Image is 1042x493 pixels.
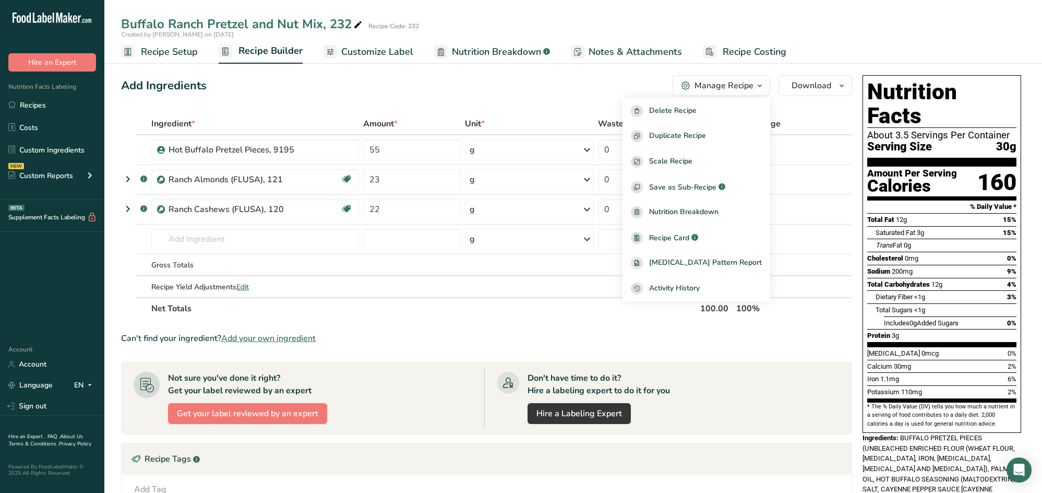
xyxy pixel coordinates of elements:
[528,372,670,397] div: Don't have time to do it? Hire a labeling expert to do it for you
[778,75,852,96] button: Download
[157,206,165,214] img: Sub Recipe
[528,403,631,424] a: Hire a Labeling Expert
[1007,267,1016,275] span: 9%
[9,440,59,448] a: Terms & Conditions .
[236,282,249,292] span: Edit
[452,45,541,59] span: Nutrition Breakdown
[698,297,734,319] th: 100.00
[884,319,959,327] span: Includes Added Sugars
[219,39,303,64] a: Recipe Builder
[1008,362,1016,370] span: 2%
[734,297,805,319] th: 100%
[121,30,234,39] span: Created by [PERSON_NAME] on [DATE]
[876,241,893,249] i: Trans
[649,182,716,193] span: Save as Sub-Recipe
[649,156,692,168] span: Scale Recipe
[649,105,697,117] span: Delete Recipe
[341,45,413,59] span: Customize Label
[151,118,195,130] span: Ingredient
[622,174,770,200] button: Save as Sub-Recipe
[168,372,312,397] div: Not sure you've done it right? Get your label reviewed by an expert
[141,45,198,59] span: Recipe Setup
[703,40,786,64] a: Recipe Costing
[59,440,91,448] a: Privacy Policy
[8,433,83,448] a: About Us .
[1003,216,1016,224] span: 15%
[867,216,894,224] span: Total Fat
[917,229,924,237] span: 3g
[649,206,718,218] span: Nutrition Breakdown
[121,77,207,95] div: Add Ingredients
[622,149,770,174] button: Scale Recipe
[74,379,96,392] div: EN
[876,229,915,237] span: Saturated Fat
[465,118,485,130] span: Unit
[1008,349,1016,357] span: 0%
[368,21,419,31] div: Recipe Code: 232
[892,332,899,339] span: 3g
[1008,375,1016,383] span: 6%
[622,225,770,251] a: Recipe Card
[892,267,913,275] span: 200mg
[470,203,475,216] div: g
[867,349,920,357] span: [MEDICAL_DATA]
[157,176,165,184] img: Sub Recipe
[867,403,1016,428] section: * The % Daily Value (DV) tells you how much a nutrient in a serving of food contributes to a dail...
[649,283,700,295] span: Activity History
[622,98,770,124] button: Delete Recipe
[8,464,96,476] div: Powered By FoodLabelMaker © 2025 All Rights Reserved
[867,362,892,370] span: Calcium
[470,173,475,186] div: g
[863,434,899,442] span: Ingredients:
[622,251,770,276] a: [MEDICAL_DATA] Pattern Report
[221,332,316,345] span: Add your own ingredient
[8,205,25,211] div: BETA
[571,40,682,64] a: Notes & Attachments
[324,40,413,64] a: Customize Label
[121,15,364,33] div: Buffalo Ranch Pretzel and Nut Mix, 232
[880,375,899,383] span: 1.1mg
[921,349,939,357] span: 0mcg
[867,280,930,288] span: Total Carbohydrates
[876,306,913,314] span: Total Sugars
[867,179,957,194] div: Calories
[1007,457,1032,483] div: Open Intercom Messenger
[589,45,682,59] span: Notes & Attachments
[238,44,303,58] span: Recipe Builder
[876,293,913,301] span: Dietary Fiber
[649,130,706,142] span: Duplicate Recipe
[434,40,550,64] a: Nutrition Breakdown
[901,388,922,396] span: 110mg
[1003,229,1016,237] span: 15%
[1007,293,1016,301] span: 3%
[622,276,770,301] button: Activity History
[977,169,1016,196] div: 160
[1008,388,1016,396] span: 2%
[149,297,698,319] th: Net Totals
[996,140,1016,154] span: 30g
[8,163,24,169] div: NEW
[622,124,770,149] button: Duplicate Recipe
[914,293,925,301] span: <1g
[894,362,911,370] span: 30mg
[151,229,359,250] input: Add Ingredient
[914,306,925,314] span: <1g
[723,45,786,59] span: Recipe Costing
[909,319,917,327] span: 0g
[470,144,475,156] div: g
[8,170,73,181] div: Custom Reports
[121,332,852,345] div: Can't find your ingredient?
[694,79,753,92] div: Manage Recipe
[896,216,907,224] span: 12g
[121,40,198,64] a: Recipe Setup
[1007,254,1016,262] span: 0%
[867,169,957,179] div: Amount Per Serving
[867,80,1016,128] h1: Nutrition Facts
[867,267,890,275] span: Sodium
[598,118,636,130] div: Waste
[867,388,900,396] span: Potassium
[673,75,770,96] button: Manage Recipe
[622,199,770,225] a: Nutrition Breakdown
[792,79,831,92] span: Download
[876,241,902,249] span: Fat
